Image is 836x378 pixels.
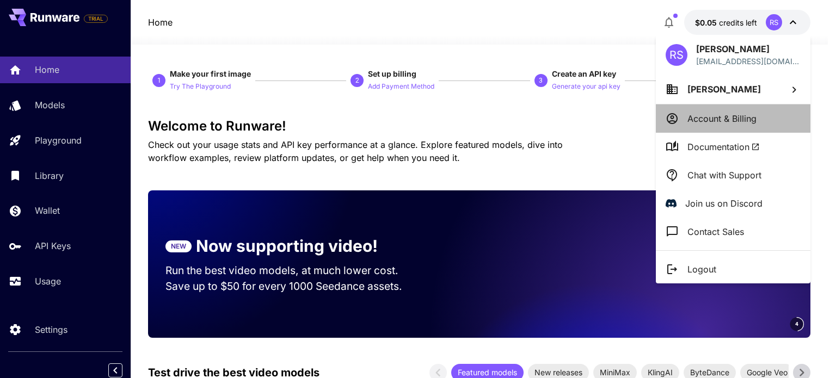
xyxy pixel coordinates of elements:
[687,225,744,238] p: Contact Sales
[696,42,801,55] p: [PERSON_NAME]
[687,169,761,182] p: Chat with Support
[687,84,761,95] span: [PERSON_NAME]
[687,140,760,153] span: Documentation
[696,55,801,67] div: maidrgayi@gmail.com
[687,263,716,276] p: Logout
[696,55,801,67] p: [EMAIL_ADDRESS][DOMAIN_NAME]
[687,112,757,125] p: Account & Billing
[666,44,687,66] div: RS
[685,197,763,210] p: Join us on Discord
[656,75,810,104] button: [PERSON_NAME]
